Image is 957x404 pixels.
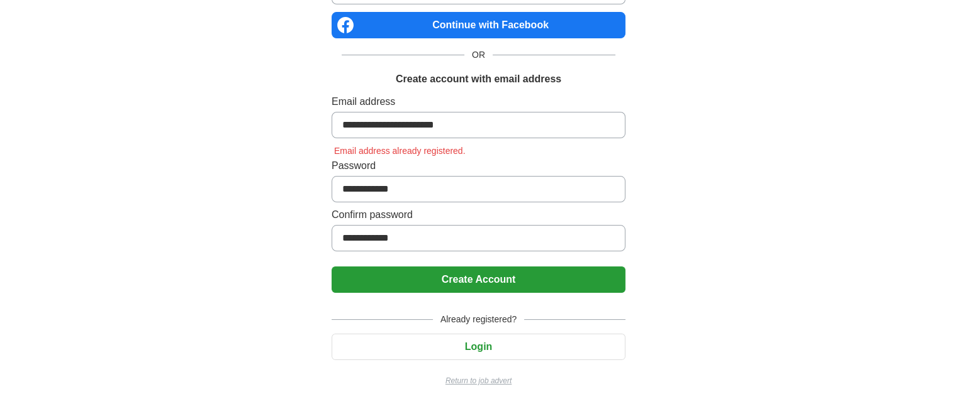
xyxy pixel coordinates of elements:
span: Already registered? [433,313,524,326]
span: OR [464,48,493,62]
a: Login [332,341,625,352]
label: Email address [332,94,625,109]
button: Create Account [332,266,625,293]
a: Return to job advert [332,375,625,386]
span: Email address already registered. [332,146,468,156]
h1: Create account with email address [396,72,561,87]
label: Password [332,158,625,173]
a: Continue with Facebook [332,12,625,38]
label: Confirm password [332,207,625,222]
button: Login [332,334,625,360]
